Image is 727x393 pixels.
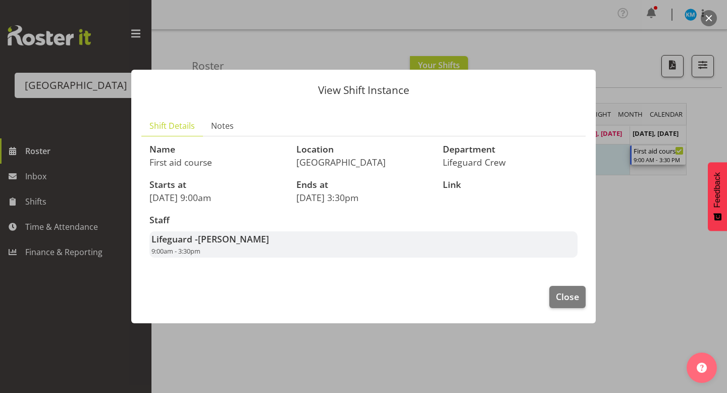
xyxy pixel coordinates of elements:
[443,180,578,190] h3: Link
[151,233,269,245] strong: Lifeguard -
[149,180,284,190] h3: Starts at
[296,157,431,168] p: [GEOGRAPHIC_DATA]
[149,215,578,225] h3: Staff
[443,144,578,155] h3: Department
[708,162,727,231] button: Feedback - Show survey
[549,286,586,308] button: Close
[713,172,722,208] span: Feedback
[198,233,269,245] span: [PERSON_NAME]
[151,247,200,256] span: 9:00am - 3:30pm
[296,180,431,190] h3: Ends at
[141,85,586,95] p: View Shift Instance
[697,363,707,373] img: help-xxl-2.png
[556,290,579,303] span: Close
[296,192,431,203] p: [DATE] 3:30pm
[443,157,578,168] p: Lifeguard Crew
[149,192,284,203] p: [DATE] 9:00am
[149,120,195,132] span: Shift Details
[149,144,284,155] h3: Name
[149,157,284,168] p: First aid course
[211,120,234,132] span: Notes
[296,144,431,155] h3: Location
